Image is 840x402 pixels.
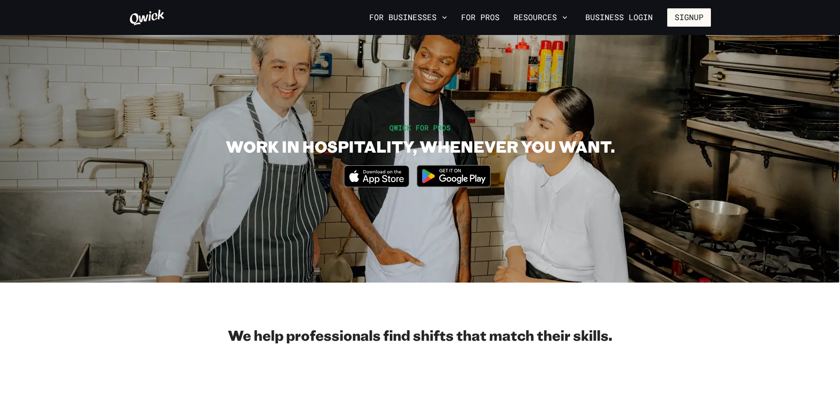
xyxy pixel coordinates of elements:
button: Resources [510,10,571,25]
a: For Pros [458,10,503,25]
img: Get it on Google Play [411,160,496,192]
h1: WORK IN HOSPITALITY, WHENEVER YOU WANT. [226,136,615,156]
button: For Businesses [366,10,451,25]
span: QWICK FOR PROS [389,123,451,132]
h2: We help professionals find shifts that match their skills. [129,326,711,344]
a: Business Login [578,8,660,27]
button: Signup [667,8,711,27]
a: Download on the App Store [344,180,409,189]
